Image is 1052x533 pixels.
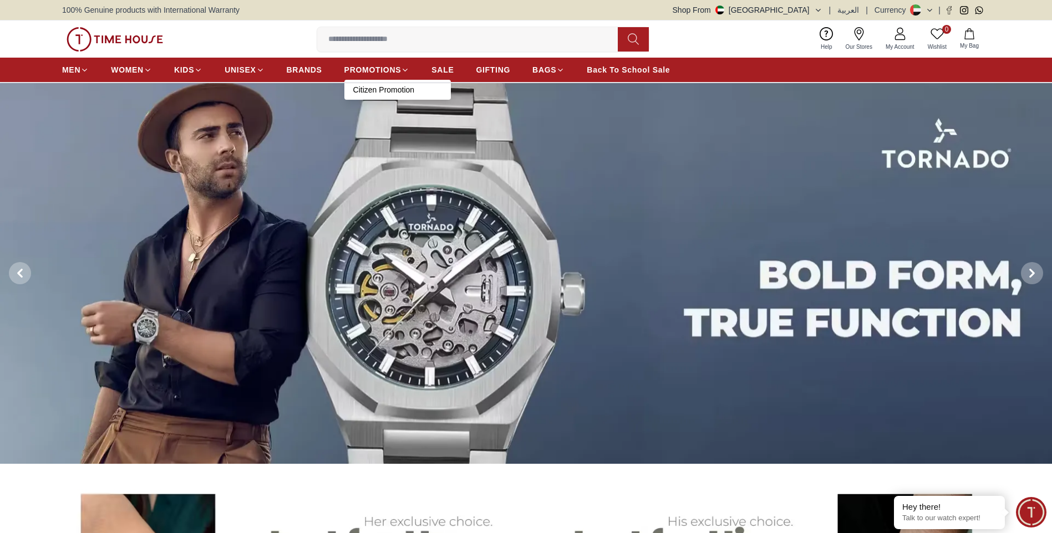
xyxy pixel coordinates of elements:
[875,4,911,16] div: Currency
[225,64,256,75] span: UNISEX
[174,64,194,75] span: KIDS
[975,6,983,14] a: Whatsapp
[62,4,240,16] span: 100% Genuine products with International Warranty
[923,43,951,51] span: Wishlist
[814,25,839,53] a: Help
[287,60,322,80] a: BRANDS
[344,64,402,75] span: PROMOTIONS
[1016,497,1046,527] div: Chat Widget
[841,43,877,51] span: Our Stores
[532,64,556,75] span: BAGS
[956,42,983,50] span: My Bag
[837,4,859,16] button: العربية
[673,4,822,16] button: Shop From[GEOGRAPHIC_DATA]
[945,6,953,14] a: Facebook
[960,6,968,14] a: Instagram
[431,60,454,80] a: SALE
[225,60,264,80] a: UNISEX
[62,64,80,75] span: MEN
[353,84,442,95] a: Citizen Promotion
[587,64,670,75] span: Back To School Sale
[839,25,879,53] a: Our Stores
[62,60,89,80] a: MEN
[881,43,919,51] span: My Account
[816,43,837,51] span: Help
[111,64,144,75] span: WOMEN
[902,501,997,512] div: Hey there!
[921,25,953,53] a: 0Wishlist
[67,27,163,52] img: ...
[431,64,454,75] span: SALE
[942,25,951,34] span: 0
[938,4,941,16] span: |
[866,4,868,16] span: |
[476,64,510,75] span: GIFTING
[344,60,410,80] a: PROMOTIONS
[902,514,997,523] p: Talk to our watch expert!
[532,60,565,80] a: BAGS
[476,60,510,80] a: GIFTING
[587,60,670,80] a: Back To School Sale
[715,6,724,14] img: United Arab Emirates
[287,64,322,75] span: BRANDS
[829,4,831,16] span: |
[111,60,152,80] a: WOMEN
[953,26,985,52] button: My Bag
[174,60,202,80] a: KIDS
